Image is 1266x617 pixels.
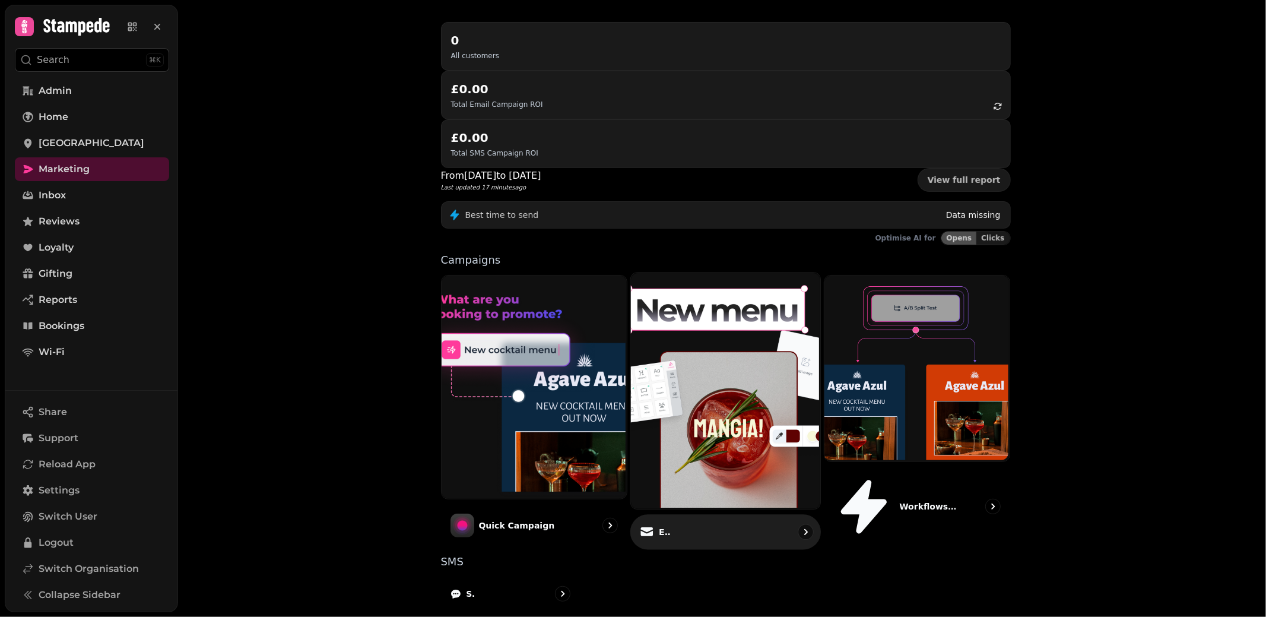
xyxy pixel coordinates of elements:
a: Reports [15,288,169,312]
span: Logout [39,536,74,550]
a: Bookings [15,314,169,338]
a: Loyalty [15,236,169,260]
span: Reload App [39,457,96,472]
span: Switch User [39,510,97,524]
span: Gifting [39,267,72,281]
button: Opens [941,232,977,245]
a: Admin [15,79,169,103]
span: Share [39,405,67,419]
a: Settings [15,479,169,502]
button: Clicks [976,232,1010,245]
p: All customers [451,51,499,61]
a: [GEOGRAPHIC_DATA] [15,131,169,155]
p: Total Email Campaign ROI [451,100,543,109]
span: Opens [947,235,972,242]
a: View full report [918,168,1011,192]
img: Workflows (coming soon) [823,274,1009,460]
p: Last updated 17 minutes ago [441,183,541,192]
button: refresh [988,96,1008,116]
a: Marketing [15,157,169,181]
p: Email [659,526,671,538]
span: Inbox [39,188,66,202]
span: Admin [39,84,72,98]
p: Search [37,53,69,67]
a: Switch Organisation [15,557,169,581]
button: Collapse Sidebar [15,583,169,607]
span: Wi-Fi [39,345,65,359]
span: Reviews [39,214,80,229]
p: SMS [466,588,475,600]
svg: go to [987,501,999,512]
a: Gifting [15,262,169,286]
button: Support [15,426,169,450]
svg: go to [557,588,569,600]
img: Quick Campaign [440,274,626,498]
button: Switch User [15,505,169,529]
p: Campaigns [441,255,1011,265]
a: Inbox [15,183,169,207]
svg: go to [799,526,811,538]
button: Share [15,400,169,424]
span: Clicks [981,235,1004,242]
span: Settings [39,483,80,498]
a: Reviews [15,210,169,233]
span: Loyalty [39,241,74,255]
h2: 0 [451,32,499,49]
p: Best time to send [465,209,539,221]
span: Support [39,431,78,445]
a: Wi-Fi [15,340,169,364]
div: ⌘K [146,53,164,67]
button: Logout [15,531,169,555]
h2: £0.00 [451,81,543,97]
button: Reload App [15,453,169,476]
p: From [DATE] to [DATE] [441,169,541,183]
p: SMS [441,556,1011,567]
span: Switch Organisation [39,562,139,576]
p: Workflows (coming soon) [899,501,959,512]
a: Quick CampaignQuick Campaign [441,275,628,547]
button: Search⌘K [15,48,169,72]
a: EmailEmail [630,272,821,549]
p: Optimise AI for [875,233,936,243]
span: [GEOGRAPHIC_DATA] [39,136,144,150]
p: Data missing [946,209,1001,221]
img: Email [630,271,819,508]
svg: go to [604,520,616,531]
span: Marketing [39,162,90,176]
a: Home [15,105,169,129]
span: Home [39,110,68,124]
p: Total SMS Campaign ROI [451,148,538,158]
a: SMS [441,577,580,611]
p: Quick Campaign [479,520,555,531]
span: Bookings [39,319,84,333]
a: Workflows (coming soon)Workflows (coming soon) [824,275,1011,547]
span: Collapse Sidebar [39,588,120,602]
h2: £0.00 [451,129,538,146]
span: Reports [39,293,77,307]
